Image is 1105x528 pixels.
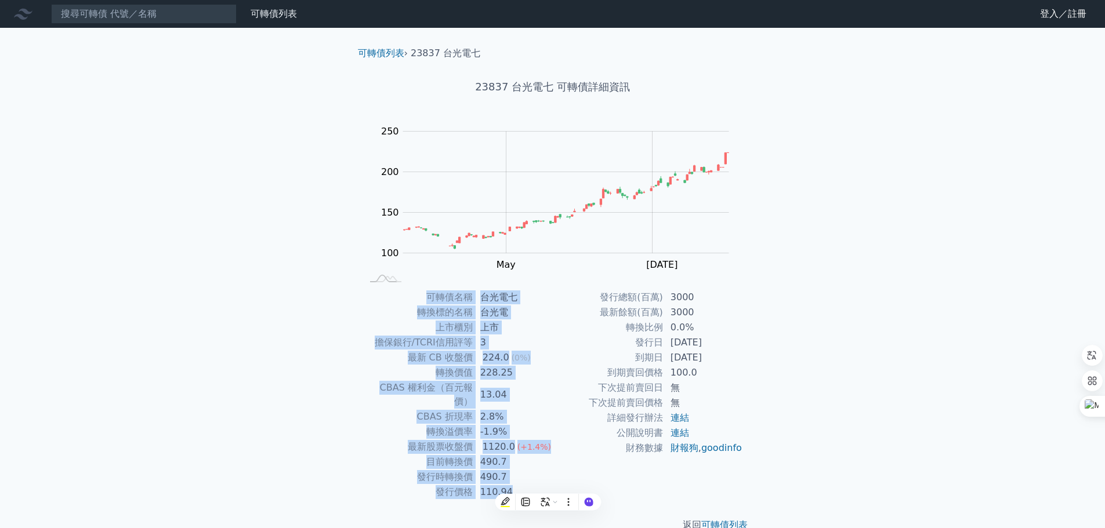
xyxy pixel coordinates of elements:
[363,365,473,380] td: 轉換價值
[381,207,399,218] tspan: 150
[363,290,473,305] td: 可轉債名稱
[473,454,553,469] td: 490.7
[553,350,664,365] td: 到期日
[480,351,512,365] div: 224.0
[363,335,473,350] td: 擔保銀行/TCRI信用評等
[473,320,553,335] td: 上市
[381,247,399,258] tspan: 100
[553,410,664,425] td: 詳細發行辦法
[473,365,553,380] td: 228.25
[517,442,551,451] span: (+1.4%)
[512,353,531,362] span: (0%)
[553,395,664,410] td: 下次提前賣回價格
[553,290,664,305] td: 發行總額(百萬)
[473,469,553,485] td: 490.7
[381,166,399,177] tspan: 200
[1047,472,1105,528] iframe: Chat Widget
[664,290,743,305] td: 3000
[553,335,664,350] td: 發行日
[363,485,473,500] td: 發行價格
[553,440,664,456] td: 財務數據
[358,46,408,60] li: ›
[671,427,689,438] a: 連結
[553,320,664,335] td: 轉換比例
[363,380,473,409] td: CBAS 權利金（百元報價）
[664,350,743,365] td: [DATE]
[363,439,473,454] td: 最新股票收盤價
[553,425,664,440] td: 公開說明書
[480,440,517,454] div: 1120.0
[664,395,743,410] td: 無
[358,48,404,59] a: 可轉債列表
[363,409,473,424] td: CBAS 折現率
[473,380,553,409] td: 13.04
[497,259,516,270] tspan: May
[671,442,698,453] a: 財報狗
[251,8,297,19] a: 可轉債列表
[381,126,399,137] tspan: 250
[363,454,473,469] td: 目前轉換價
[664,320,743,335] td: 0.0%
[363,469,473,485] td: 發行時轉換價
[553,305,664,320] td: 最新餘額(百萬)
[363,350,473,365] td: 最新 CB 收盤價
[363,305,473,320] td: 轉換標的名稱
[553,365,664,380] td: 到期賣回價格
[664,380,743,395] td: 無
[349,79,757,95] h1: 23837 台光電七 可轉債詳細資訊
[363,320,473,335] td: 上市櫃別
[1031,5,1096,23] a: 登入／註冊
[473,305,553,320] td: 台光電
[701,442,742,453] a: goodinfo
[473,409,553,424] td: 2.8%
[664,335,743,350] td: [DATE]
[473,485,553,500] td: 110.94
[51,4,237,24] input: 搜尋可轉債 代號／名稱
[664,305,743,320] td: 3000
[411,46,480,60] li: 23837 台光電七
[1047,472,1105,528] div: 聊天小工具
[473,290,553,305] td: 台光電七
[671,412,689,423] a: 連結
[553,380,664,395] td: 下次提前賣回日
[646,259,678,270] tspan: [DATE]
[664,365,743,380] td: 100.0
[375,126,747,294] g: Chart
[363,424,473,439] td: 轉換溢價率
[473,335,553,350] td: 3
[664,440,743,456] td: ,
[473,424,553,439] td: -1.9%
